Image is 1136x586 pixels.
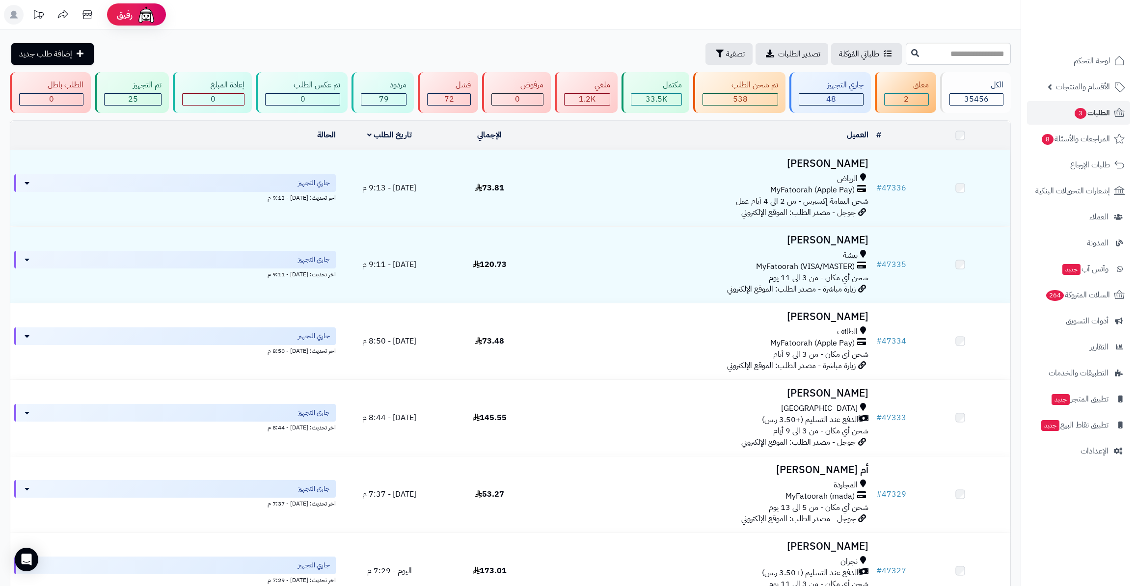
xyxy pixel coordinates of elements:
div: 1150 [565,94,610,105]
span: بيشة [843,250,858,261]
a: مردود 79 [350,72,415,113]
span: [DATE] - 8:50 م [362,335,416,347]
span: الدفع عند التسليم (+3.50 ر.س) [762,567,859,579]
span: الأقسام والمنتجات [1056,80,1110,94]
span: إضافة طلب جديد [19,48,72,60]
span: لوحة التحكم [1074,54,1110,68]
span: 8 [1042,134,1054,145]
div: اخر تحديث: [DATE] - 8:50 م [14,345,336,355]
span: تصفية [726,48,745,60]
a: ملغي 1.2K [553,72,620,113]
span: إشعارات التحويلات البنكية [1035,184,1110,198]
a: إضافة طلب جديد [11,43,94,65]
span: 1.2K [579,93,595,105]
button: تصفية [705,43,753,65]
div: 72 [428,94,470,105]
h3: [PERSON_NAME] [543,158,868,169]
img: ai-face.png [136,5,156,25]
div: جاري التجهيز [799,80,864,91]
span: جوجل - مصدر الطلب: الموقع الإلكتروني [741,207,856,218]
a: معلق 2 [873,72,938,113]
a: العملاء [1027,205,1130,229]
a: التطبيقات والخدمات [1027,361,1130,385]
span: 73.48 [475,335,504,347]
a: جاري التجهيز 48 [787,72,873,113]
a: #47336 [876,182,906,194]
div: 0 [20,94,83,105]
span: شحن أي مكان - من 3 الى 9 أيام [773,425,868,437]
span: الإعدادات [1081,444,1109,458]
span: [DATE] - 9:11 م [362,259,416,270]
a: # [876,129,881,141]
span: 48 [826,93,836,105]
span: طلباتي المُوكلة [839,48,879,60]
span: 0 [49,93,54,105]
span: 53.27 [475,488,504,500]
span: الطلبات [1074,106,1110,120]
a: تاريخ الطلب [367,129,412,141]
a: العميل [847,129,868,141]
span: [GEOGRAPHIC_DATA] [781,403,858,414]
a: فشل 72 [416,72,480,113]
span: الرياض [837,173,858,185]
h3: [PERSON_NAME] [543,541,868,552]
a: #47333 [876,412,906,424]
span: زيارة مباشرة - مصدر الطلب: الموقع الإلكتروني [727,360,856,372]
span: 2 [904,93,909,105]
span: 35456 [964,93,989,105]
div: مرفوض [491,80,543,91]
a: الطلبات3 [1027,101,1130,125]
span: 538 [733,93,748,105]
div: الكل [949,80,1003,91]
a: تم التجهيز 25 [93,72,170,113]
span: اليوم - 7:29 م [367,565,412,577]
div: 538 [703,94,777,105]
span: جوجل - مصدر الطلب: الموقع الإلكتروني [741,436,856,448]
a: السلات المتروكة264 [1027,283,1130,307]
div: ملغي [564,80,610,91]
span: 120.73 [473,259,507,270]
h3: [PERSON_NAME] [543,235,868,246]
span: MyFatoorah (VISA/MASTER) [756,261,855,272]
div: 79 [361,94,406,105]
div: تم التجهيز [104,80,161,91]
div: اخر تحديث: [DATE] - 7:37 م [14,498,336,508]
span: شحن اليمامة إكسبرس - من 2 الى 4 أيام عمل [736,195,868,207]
a: مرفوض 0 [480,72,552,113]
h3: أم [PERSON_NAME] [543,464,868,476]
span: 173.01 [473,565,507,577]
span: جديد [1062,264,1081,275]
span: جاري التجهيز [298,331,330,341]
a: الطلب باطل 0 [8,72,93,113]
div: 0 [492,94,542,105]
span: 0 [515,93,520,105]
span: تطبيق نقاط البيع [1040,418,1109,432]
span: [DATE] - 7:37 م [362,488,416,500]
a: إعادة المبلغ 0 [171,72,254,113]
span: 72 [444,93,454,105]
span: MyFatoorah (mada) [785,491,855,502]
a: #47329 [876,488,906,500]
span: المجاردة [834,479,858,491]
span: العملاء [1089,210,1109,224]
span: MyFatoorah (Apple Pay) [770,338,855,349]
span: وآتس آب [1061,262,1109,276]
span: 145.55 [473,412,507,424]
span: شحن أي مكان - من 3 الى 11 يوم [769,272,868,284]
a: مكتمل 33.5K [620,72,691,113]
a: الإعدادات [1027,439,1130,463]
div: تم شحن الطلب [703,80,778,91]
span: جاري التجهيز [298,255,330,265]
div: 0 [183,94,244,105]
span: المدونة [1087,236,1109,250]
div: مردود [361,80,406,91]
h3: [PERSON_NAME] [543,388,868,399]
span: جديد [1041,420,1059,431]
span: جوجل - مصدر الطلب: الموقع الإلكتروني [741,513,856,525]
div: Open Intercom Messenger [15,548,38,571]
span: جاري التجهيز [298,408,330,418]
span: الدفع عند التسليم (+3.50 ر.س) [762,414,859,426]
span: [DATE] - 8:44 م [362,412,416,424]
a: المراجعات والأسئلة8 [1027,127,1130,151]
a: تطبيق المتجرجديد [1027,387,1130,411]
